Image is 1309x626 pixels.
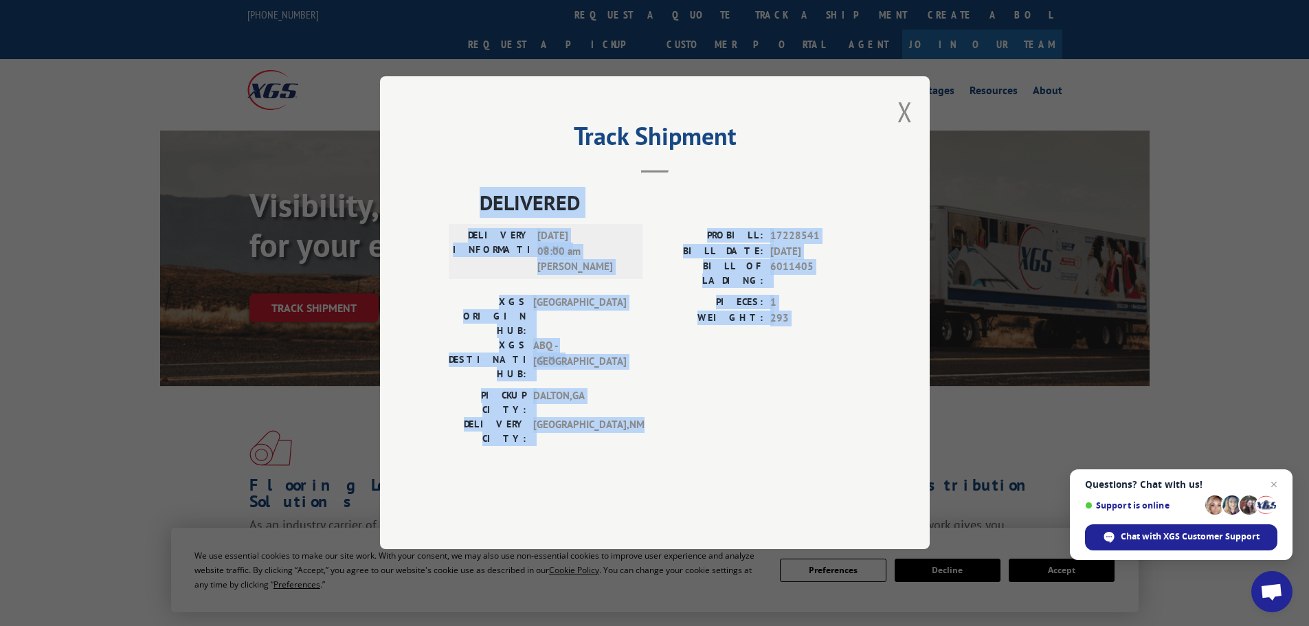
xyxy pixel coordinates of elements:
[533,295,626,339] span: [GEOGRAPHIC_DATA]
[537,229,630,276] span: [DATE] 08:00 am [PERSON_NAME]
[1121,530,1260,543] span: Chat with XGS Customer Support
[655,229,763,245] label: PROBILL:
[449,295,526,339] label: XGS ORIGIN HUB:
[897,93,913,130] button: Close modal
[533,339,626,382] span: ABQ - [GEOGRAPHIC_DATA]
[449,339,526,382] label: XGS DESTINATION HUB:
[449,126,861,153] h2: Track Shipment
[655,295,763,311] label: PIECES:
[453,229,530,276] label: DELIVERY INFORMATION:
[449,389,526,418] label: PICKUP CITY:
[1085,500,1200,511] span: Support is online
[655,311,763,326] label: WEIGHT:
[770,295,861,311] span: 1
[1085,479,1277,490] span: Questions? Chat with us!
[770,244,861,260] span: [DATE]
[1251,571,1293,612] div: Open chat
[1085,524,1277,550] div: Chat with XGS Customer Support
[533,389,626,418] span: DALTON , GA
[480,188,861,219] span: DELIVERED
[770,311,861,326] span: 293
[1266,476,1282,493] span: Close chat
[533,418,626,447] span: [GEOGRAPHIC_DATA] , NM
[655,244,763,260] label: BILL DATE:
[449,418,526,447] label: DELIVERY CITY:
[655,260,763,289] label: BILL OF LADING:
[770,229,861,245] span: 17228541
[770,260,861,289] span: 6011405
